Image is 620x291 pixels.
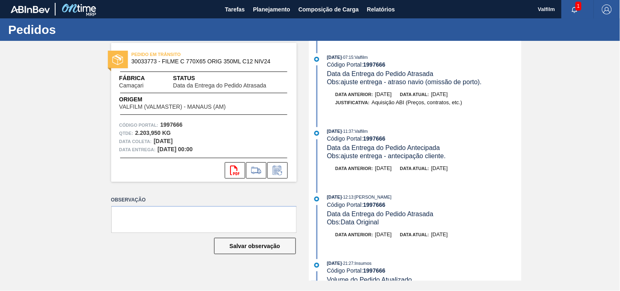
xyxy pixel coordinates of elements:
span: [DATE] [375,165,392,171]
img: Logout [602,4,612,14]
div: Informar alteração no pedido [267,162,288,179]
div: Abrir arquivo PDF [225,162,245,179]
strong: 1997666 [363,61,386,68]
img: atual [314,57,319,62]
span: Planejamento [253,4,290,14]
span: [DATE] [375,91,392,97]
span: : Valfilm [354,55,368,60]
strong: [DATE] [154,138,172,144]
span: [DATE] [327,195,342,199]
div: Código Portal: [327,267,521,274]
img: atual [314,197,319,201]
strong: 1997666 [363,201,386,208]
span: [DATE] [327,55,342,60]
span: Data da Entrega do Pedido Atrasada [327,210,434,217]
span: PEDIDO EM TRÂNSITO [132,50,246,58]
span: 30033773 - FILME C 770X65 ORIG 350ML C12 NIV24 [132,58,280,65]
strong: 2.203,950 KG [135,130,171,136]
span: Aquisição ABI (Preços, contratos, etc.) [372,99,462,105]
span: Tarefas [225,4,245,14]
span: Data anterior: [336,166,373,171]
span: [DATE] [327,261,342,266]
strong: 1997666 [363,135,386,142]
span: Camaçari [119,83,144,89]
span: : Insumos [354,261,372,266]
span: - 07:15 [342,55,354,60]
button: Salvar observação [214,238,296,254]
span: 1 [575,2,582,11]
div: Código Portal: [327,201,521,208]
span: Obs: Data Original [327,219,379,226]
span: Obs: ajuste entrega - atraso navio (omissão de porto). [327,78,482,85]
span: [DATE] [327,129,342,134]
img: status [112,54,123,65]
span: [DATE] [431,231,448,237]
span: [DATE] [431,91,448,97]
img: TNhmsLtSVTkK8tSr43FrP2fwEKptu5GPRR3wAAAABJRU5ErkJggg== [11,6,50,13]
span: - 11:37 [342,129,354,134]
span: : Valfilm [354,129,368,134]
span: Data atual: [400,232,429,237]
span: Data atual: [400,166,429,171]
span: VALFILM (VALMASTER) - MANAUS (AM) [119,104,226,110]
span: Obs: ajuste entrega - antecipação cliente. [327,152,446,159]
div: Código Portal: [327,135,521,142]
span: Volume do Pedido Atualizado [327,276,412,283]
span: - 21:27 [342,261,354,266]
label: Observação [111,194,297,206]
span: Data atual: [400,92,429,97]
span: Composição de Carga [298,4,359,14]
span: Data coleta: [119,137,152,145]
img: atual [314,131,319,136]
span: Fábrica [119,74,170,83]
button: Notificações [562,4,588,15]
span: [DATE] [375,231,392,237]
span: Data da Entrega do Pedido Atrasada [327,70,434,77]
span: Data entrega: [119,145,156,154]
span: Status [173,74,289,83]
span: Código Portal: [119,121,159,129]
span: : [PERSON_NAME] [354,195,392,199]
div: Ir para Composição de Carga [246,162,266,179]
img: atual [314,263,319,268]
span: Relatórios [367,4,395,14]
span: Data anterior: [336,232,373,237]
strong: [DATE] 00:00 [158,146,193,152]
span: [DATE] [431,165,448,171]
span: - 12:13 [342,195,354,199]
span: Justificativa: [336,100,370,105]
strong: 1997666 [363,267,386,274]
span: Data da Entrega do Pedido Atrasada [173,83,266,89]
span: Data anterior: [336,92,373,97]
strong: 1997666 [160,121,183,128]
h1: Pedidos [8,25,153,34]
div: Código Portal: [327,61,521,68]
span: Origem [119,95,249,104]
span: Data da Entrega do Pedido Antecipada [327,144,440,151]
span: Qtde : [119,129,133,137]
